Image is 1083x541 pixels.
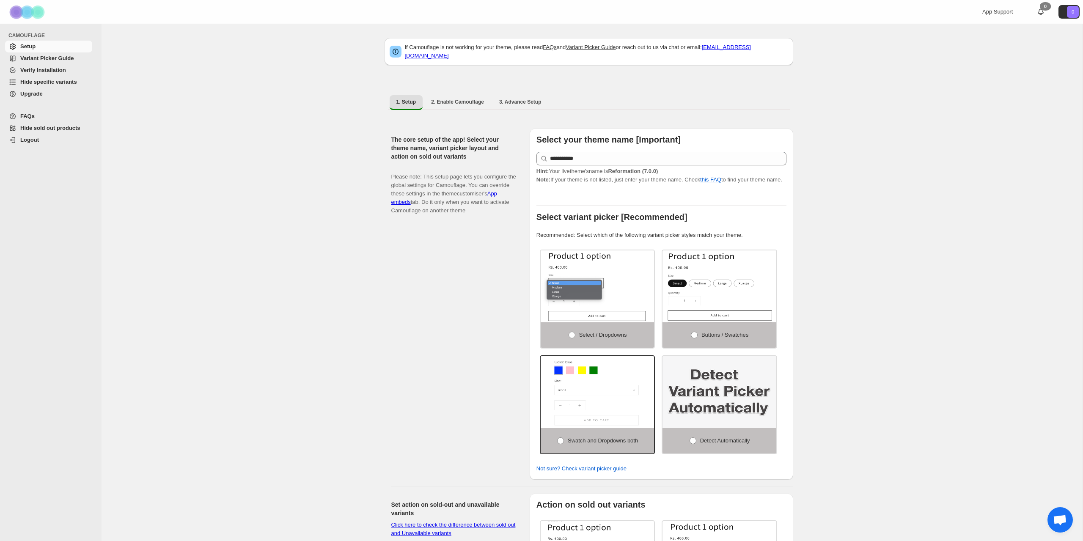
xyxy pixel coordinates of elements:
[431,99,484,105] span: 2. Enable Camouflage
[20,67,66,73] span: Verify Installation
[536,167,786,184] p: If your theme is not listed, just enter your theme name. Check to find your theme name.
[20,125,80,131] span: Hide sold out products
[20,113,35,119] span: FAQs
[20,91,43,97] span: Upgrade
[20,55,74,61] span: Variant Picker Guide
[396,99,416,105] span: 1. Setup
[20,43,36,49] span: Setup
[662,356,776,428] img: Detect Automatically
[5,122,92,134] a: Hide sold out products
[700,176,721,183] a: this FAQ
[5,134,92,146] a: Logout
[536,465,627,472] a: Not sure? Check variant picker guide
[701,332,748,338] span: Buttons / Swatches
[5,88,92,100] a: Upgrade
[700,437,750,444] span: Detect Automatically
[1067,6,1079,18] span: Avatar with initials 0
[566,44,616,50] a: Variant Picker Guide
[608,168,658,174] strong: Reformation (7.0.0)
[391,522,516,536] a: Click here to check the difference between sold out and Unavailable variants
[579,332,627,338] span: Select / Dropdowns
[391,500,516,517] h2: Set action on sold-out and unavailable variants
[541,250,654,322] img: Select / Dropdowns
[568,437,638,444] span: Swatch and Dropdowns both
[391,135,516,161] h2: The core setup of the app! Select your theme name, variant picker layout and action on sold out v...
[536,135,681,144] b: Select your theme name [Important]
[391,164,516,215] p: Please note: This setup page lets you configure the global settings for Camouflage. You can overr...
[1047,507,1073,533] div: Chat öffnen
[982,8,1013,15] span: App Support
[536,176,550,183] strong: Note:
[1036,8,1045,16] a: 0
[1072,9,1074,14] text: 0
[5,110,92,122] a: FAQs
[543,44,557,50] a: FAQs
[20,79,77,85] span: Hide specific variants
[8,32,96,39] span: CAMOUFLAGE
[405,43,788,60] p: If Camouflage is not working for your theme, please read and or reach out to us via chat or email:
[5,52,92,64] a: Variant Picker Guide
[536,168,549,174] strong: Hint:
[5,41,92,52] a: Setup
[499,99,541,105] span: 3. Advance Setup
[7,0,49,24] img: Camouflage
[1058,5,1080,19] button: Avatar with initials 0
[536,231,786,239] p: Recommended: Select which of the following variant picker styles match your theme.
[536,500,646,509] b: Action on sold out variants
[541,356,654,428] img: Swatch and Dropdowns both
[5,76,92,88] a: Hide specific variants
[5,64,92,76] a: Verify Installation
[662,250,776,322] img: Buttons / Swatches
[536,212,687,222] b: Select variant picker [Recommended]
[1040,2,1051,11] div: 0
[20,137,39,143] span: Logout
[536,168,658,174] span: Your live theme's name is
